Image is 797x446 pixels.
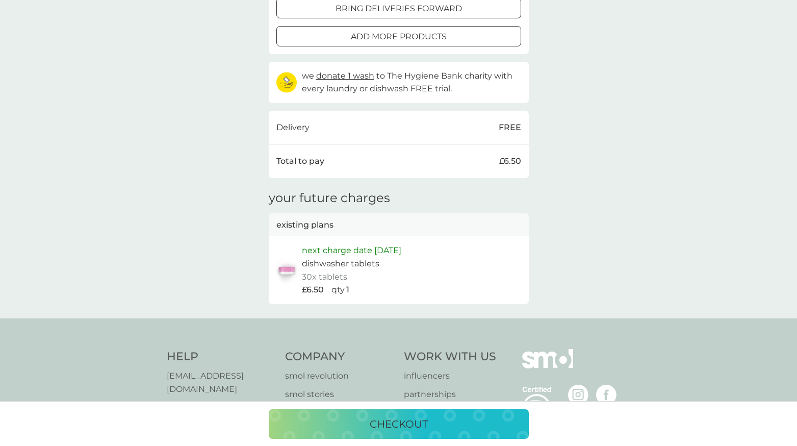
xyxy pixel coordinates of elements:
[269,191,390,206] h3: your future charges
[302,283,324,296] p: £6.50
[522,349,573,384] img: smol
[404,349,496,365] h4: Work With Us
[285,369,394,383] a: smol revolution
[285,349,394,365] h4: Company
[167,349,275,365] h4: Help
[276,26,521,46] button: add more products
[499,155,521,168] p: £6.50
[276,121,310,134] p: Delivery
[346,283,349,296] p: 1
[351,30,447,43] p: add more products
[370,416,428,432] p: checkout
[316,71,374,81] span: donate 1 wash
[302,69,521,95] p: we to The Hygiene Bank charity with every laundry or dishwash FREE trial.
[167,369,275,395] a: [EMAIL_ADDRESS][DOMAIN_NAME]
[302,257,379,270] p: dishwasher tablets
[285,388,394,401] a: smol stories
[404,369,496,383] a: influencers
[276,218,333,232] p: existing plans
[499,121,521,134] p: FREE
[331,283,345,296] p: qty
[596,385,616,405] img: visit the smol Facebook page
[568,385,588,405] img: visit the smol Instagram page
[302,244,401,257] p: next charge date [DATE]
[336,2,462,15] p: bring deliveries forward
[269,409,529,439] button: checkout
[404,388,496,401] a: partnerships
[276,155,324,168] p: Total to pay
[302,270,347,284] p: 30x tablets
